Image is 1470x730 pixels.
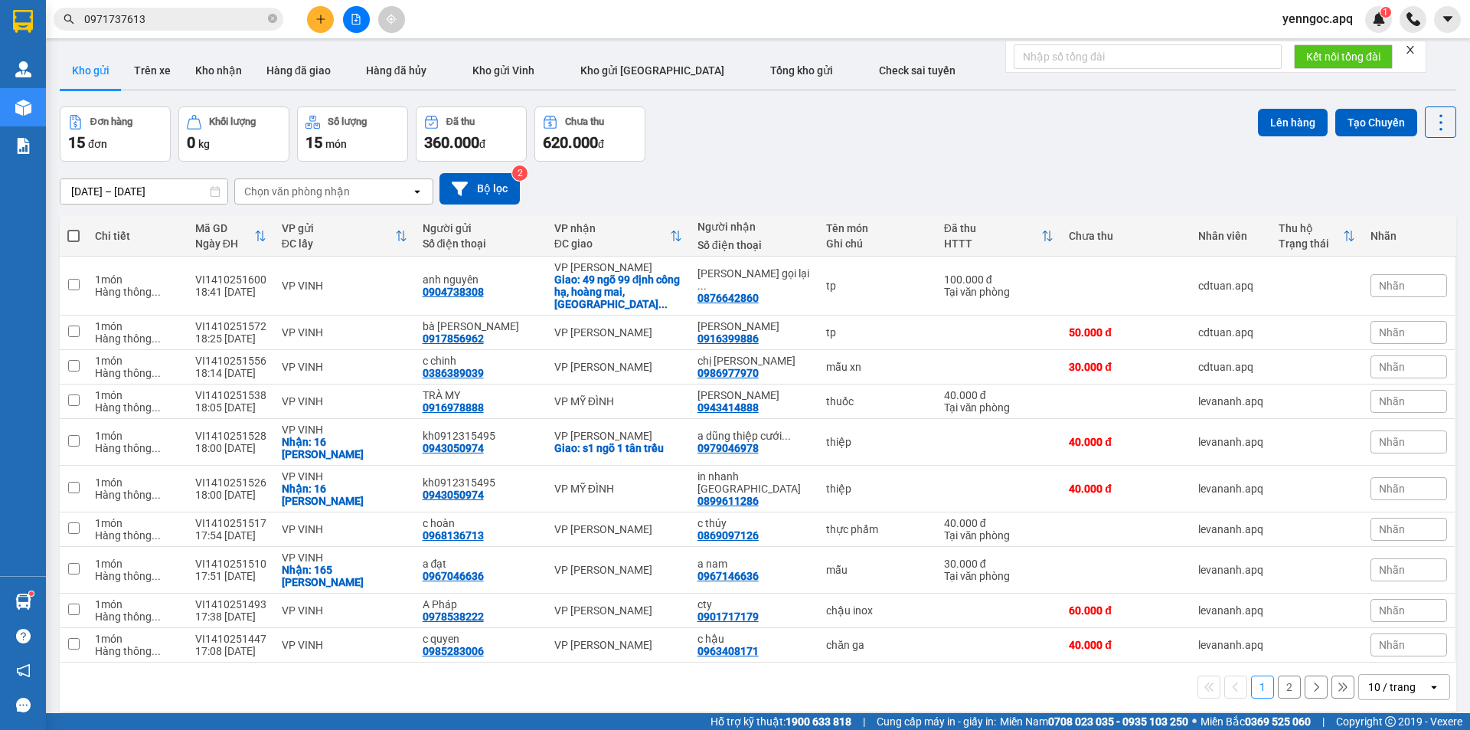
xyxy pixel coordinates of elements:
[1428,681,1440,693] svg: open
[1198,604,1263,617] div: levananh.apq
[1048,715,1188,728] strong: 0708 023 035 - 0935 103 250
[826,436,928,448] div: thiệp
[152,367,161,379] span: ...
[1000,713,1188,730] span: Miền Nam
[697,221,811,233] div: Người nhận
[282,280,407,292] div: VP VINH
[1198,230,1263,242] div: Nhân viên
[152,489,161,501] span: ...
[95,611,179,623] div: Hàng thông thường
[554,222,670,234] div: VP nhận
[282,604,407,617] div: VP VINH
[351,14,361,25] span: file-add
[1198,436,1263,448] div: levananh.apq
[423,611,484,623] div: 0978538222
[195,332,266,345] div: 18:25 [DATE]
[195,570,266,582] div: 17:51 [DATE]
[411,185,423,198] svg: open
[423,570,484,582] div: 0967046636
[826,222,928,234] div: Tên món
[710,713,851,730] span: Hỗ trợ kỹ thuật:
[1279,237,1343,250] div: Trạng thái
[423,529,484,542] div: 0968136713
[826,564,928,576] div: mẫu
[1379,564,1405,576] span: Nhãn
[697,320,811,332] div: lê vinh
[697,442,759,454] div: 0979046978
[1385,716,1396,727] span: copyright
[944,529,1054,542] div: Tại văn phòng
[423,320,539,332] div: bà hữu
[195,489,266,501] div: 18:00 [DATE]
[95,558,179,570] div: 1 món
[95,320,179,332] div: 1 món
[122,52,183,89] button: Trên xe
[1198,523,1263,535] div: levananh.apq
[554,395,682,408] div: VP MỸ ĐÌNH
[439,173,520,205] button: Bộ lọc
[16,698,31,712] span: message
[1014,44,1282,69] input: Nhập số tổng đài
[1406,12,1420,26] img: phone-icon
[1069,639,1183,651] div: 40.000 đ
[423,645,484,657] div: 0985283006
[697,280,707,292] span: ...
[297,106,408,162] button: Số lượng15món
[1245,715,1311,728] strong: 0369 525 060
[944,222,1042,234] div: Đã thu
[1372,12,1386,26] img: icon-new-feature
[423,442,484,454] div: 0943050974
[1270,9,1365,28] span: yenngoc.apq
[95,645,179,657] div: Hàng thông thường
[1198,280,1263,292] div: cdtuan.apq
[1379,483,1405,495] span: Nhãn
[554,261,682,273] div: VP [PERSON_NAME]
[195,367,266,379] div: 18:14 [DATE]
[195,430,266,442] div: VI1410251528
[1383,7,1388,18] span: 1
[1069,230,1183,242] div: Chưa thu
[697,570,759,582] div: 0967146636
[152,529,161,542] span: ...
[423,598,539,611] div: A Pháp
[188,216,274,257] th: Toggle SortBy
[479,138,485,150] span: đ
[95,442,179,454] div: Hàng thông thường
[152,286,161,298] span: ...
[152,645,161,657] span: ...
[1198,326,1263,339] div: cdtuan.apq
[658,298,668,310] span: ...
[84,11,265,28] input: Tìm tên, số ĐT hoặc mã đơn
[187,133,195,152] span: 0
[697,332,759,345] div: 0916399886
[195,222,254,234] div: Mã GD
[944,286,1054,298] div: Tại văn phòng
[416,106,527,162] button: Đã thu360.000đ
[60,179,227,204] input: Select a date range.
[195,645,266,657] div: 17:08 [DATE]
[826,604,928,617] div: chậu inox
[95,430,179,442] div: 1 món
[1198,564,1263,576] div: levananh.apq
[1198,395,1263,408] div: levananh.apq
[446,116,475,127] div: Đã thu
[554,237,670,250] div: ĐC giao
[282,552,407,564] div: VP VINH
[195,237,254,250] div: Ngày ĐH
[697,355,811,367] div: chị ngọc
[786,715,851,728] strong: 1900 633 818
[423,401,484,414] div: 0916978888
[424,133,479,152] span: 360.000
[1441,12,1455,26] span: caret-down
[15,61,31,77] img: warehouse-icon
[697,529,759,542] div: 0869097126
[423,633,539,645] div: c quyen
[282,564,407,588] div: Nhận: 165 đặng thai mai
[1368,679,1416,695] div: 10 / trang
[1379,523,1405,535] span: Nhãn
[282,639,407,651] div: VP VINH
[1200,713,1311,730] span: Miền Bắc
[282,395,407,408] div: VP VINH
[877,713,996,730] span: Cung cấp máy in - giấy in:
[1069,483,1183,495] div: 40.000 đ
